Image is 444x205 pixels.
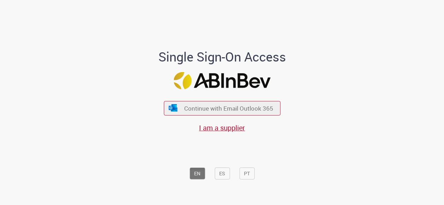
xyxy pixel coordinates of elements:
[164,101,280,116] button: ícone Azure/Microsoft 360 Continue with Email Outlook 365
[124,49,320,64] h1: Single Sign-On Access
[239,168,255,180] button: PT
[184,104,273,112] span: Continue with Email Outlook 365
[215,168,230,180] button: ES
[174,72,270,89] img: Logo ABInBev
[189,168,205,180] button: EN
[168,104,178,112] img: ícone Azure/Microsoft 360
[199,123,245,133] a: I am a supplier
